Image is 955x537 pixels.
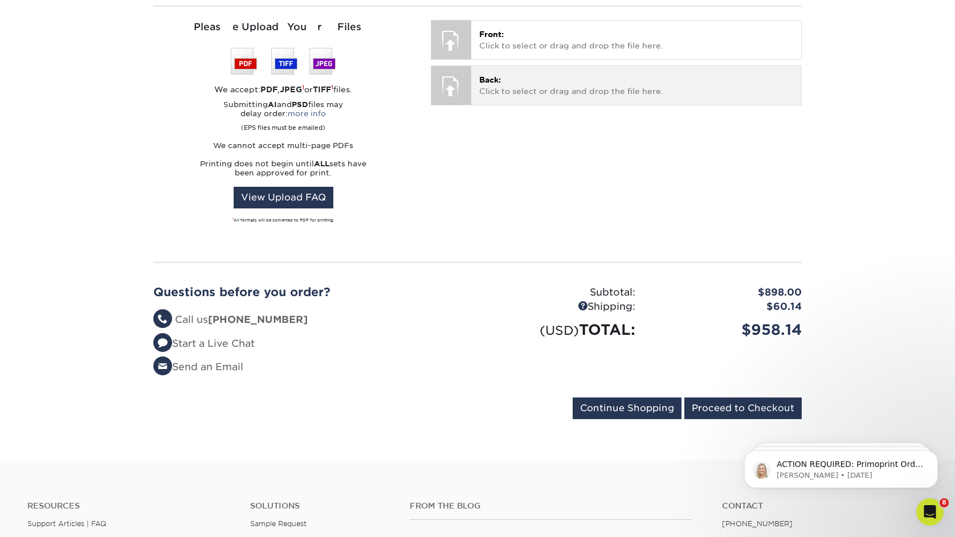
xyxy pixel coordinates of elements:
p: Click to select or drag and drop the file here. [479,28,793,52]
span: Back: [479,75,501,84]
img: We accept: PSD, TIFF, or JPEG (JPG) [231,48,336,75]
a: Start a Live Chat [153,338,255,349]
a: Send an Email [153,361,243,372]
strong: PSD [292,100,308,109]
strong: PDF [260,85,277,94]
div: TOTAL: [477,319,644,341]
strong: AI [268,100,277,109]
div: $898.00 [644,285,810,300]
sup: 1 [232,217,234,220]
a: View Upload FAQ [234,187,333,208]
h4: From the Blog [410,501,691,511]
li: Call us [153,313,469,327]
iframe: Intercom live chat [916,498,944,526]
div: We accept: , or files. [153,84,414,95]
a: [PHONE_NUMBER] [722,519,793,528]
div: $60.14 [644,300,810,314]
div: Subtotal: [477,285,644,300]
h4: Solutions [250,501,393,511]
input: Continue Shopping [573,397,681,419]
small: (USD) [540,323,579,338]
a: Contact [722,501,928,511]
span: Front: [479,30,504,39]
div: Please Upload Your Files [153,20,414,35]
sup: 1 [331,84,333,91]
p: Printing does not begin until sets have been approved for print. [153,159,414,178]
input: Proceed to Checkout [684,397,802,419]
p: We cannot accept multi-page PDFs [153,141,414,150]
sup: 1 [302,84,304,91]
strong: JPEG [280,85,302,94]
h4: Resources [27,501,233,511]
strong: [PHONE_NUMBER] [208,314,308,325]
small: (EPS files must be emailed) [241,118,325,132]
span: 8 [940,498,949,507]
div: All formats will be converted to PDF for printing. [153,218,414,223]
a: Sample Request [250,519,307,528]
strong: TIFF [313,85,331,94]
div: $958.14 [644,319,810,341]
p: Click to select or drag and drop the file here. [479,74,793,97]
strong: ALL [314,159,329,168]
div: Shipping: [477,300,644,314]
h2: Questions before you order? [153,285,469,299]
a: more info [288,109,326,118]
iframe: Intercom notifications message [727,427,955,506]
p: Submitting and files may delay order: [153,100,414,132]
